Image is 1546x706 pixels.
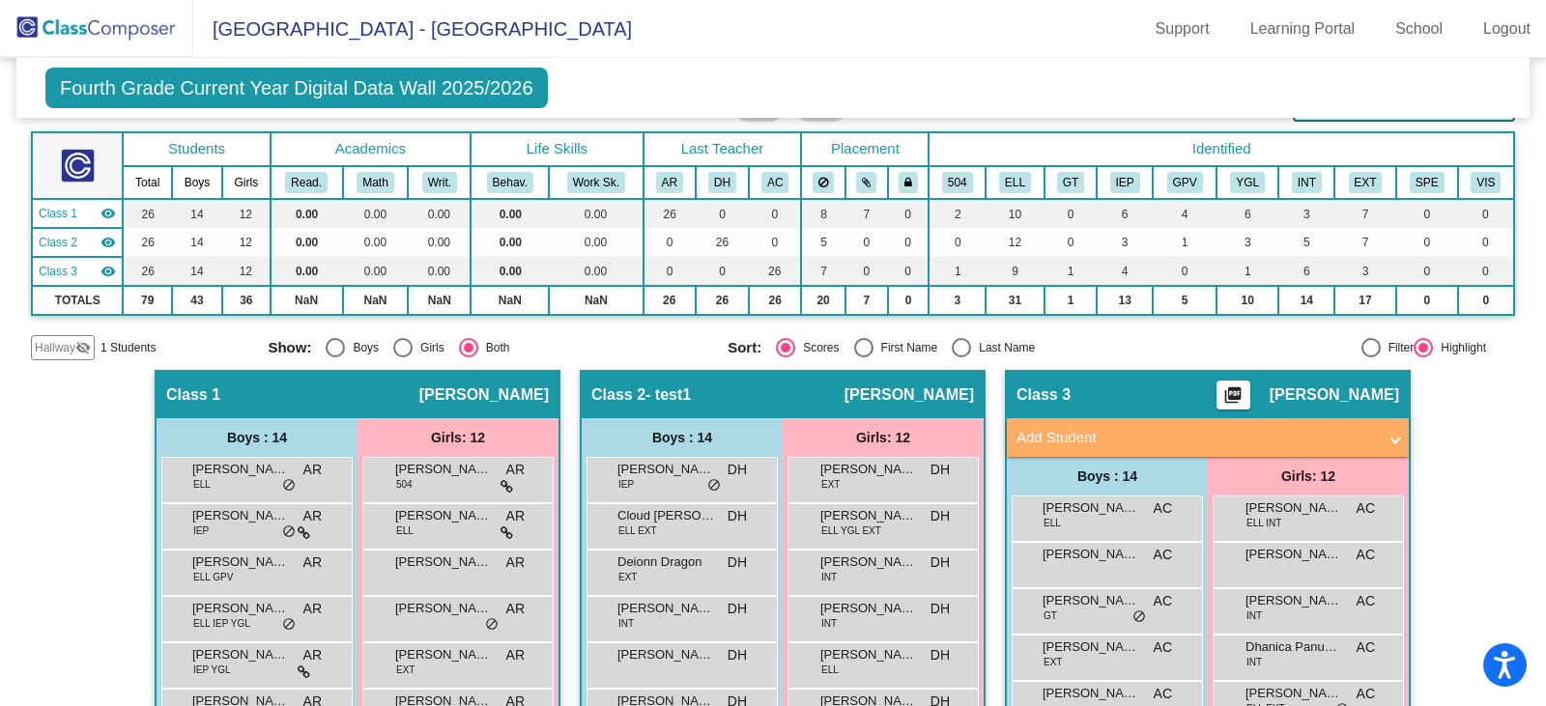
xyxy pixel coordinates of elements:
[845,257,888,286] td: 0
[820,599,917,618] span: [PERSON_NAME]
[1433,339,1486,356] div: Highlight
[222,199,270,228] td: 12
[1245,545,1342,564] span: [PERSON_NAME]
[193,14,632,44] span: [GEOGRAPHIC_DATA] - [GEOGRAPHIC_DATA]
[271,228,343,257] td: 0.00
[343,257,409,286] td: 0.00
[172,257,222,286] td: 14
[343,199,409,228] td: 0.00
[1043,498,1139,518] span: [PERSON_NAME]
[749,199,801,228] td: 0
[728,460,747,480] span: DH
[358,418,558,457] div: Girls: 12
[618,616,634,631] span: INT
[32,228,123,257] td: Danae Hoobler - test1
[1270,385,1399,405] span: [PERSON_NAME]
[929,228,986,257] td: 0
[193,663,231,677] span: IEP YGL
[100,339,156,356] span: 1 Students
[395,599,492,618] span: [PERSON_NAME]
[644,132,802,166] th: Last Teacher
[618,523,657,538] span: ELL EXT
[1153,228,1217,257] td: 1
[357,172,393,193] button: Math
[1097,228,1153,257] td: 3
[1045,286,1097,315] td: 1
[708,172,736,193] button: DH
[471,286,549,315] td: NaN
[820,460,917,479] span: [PERSON_NAME]
[1292,172,1322,193] button: INT
[1045,166,1097,199] th: Gifted and Talented
[506,599,525,619] span: AR
[1458,228,1514,257] td: 0
[268,339,311,356] span: Show:
[123,199,171,228] td: 26
[303,599,322,619] span: AR
[1334,257,1395,286] td: 3
[32,257,123,286] td: Ariana Chandler - No Class Name
[268,338,713,357] mat-radio-group: Select an option
[845,385,974,405] span: [PERSON_NAME]
[1357,637,1375,658] span: AC
[888,228,930,257] td: 0
[193,616,250,631] span: ELL IEP YGL
[1045,228,1097,257] td: 0
[644,286,696,315] td: 26
[172,286,222,315] td: 43
[644,257,696,286] td: 0
[1007,418,1409,457] mat-expansion-panel-header: Add Student
[172,199,222,228] td: 14
[1235,14,1371,44] a: Learning Portal
[617,552,714,572] span: Deionn Dragon
[749,257,801,286] td: 26
[271,132,472,166] th: Academics
[285,172,328,193] button: Read.
[1097,199,1153,228] td: 6
[644,166,696,199] th: Andrea Riley-Sorem
[485,617,499,633] span: do_not_disturb_alt
[645,385,691,405] span: - test1
[971,339,1035,356] div: Last Name
[591,385,645,405] span: Class 2
[617,599,714,618] span: [PERSON_NAME]
[845,286,888,315] td: 7
[1217,257,1278,286] td: 1
[1396,228,1458,257] td: 0
[549,199,643,228] td: 0.00
[549,228,643,257] td: 0.00
[1357,591,1375,611] span: AC
[801,286,845,315] td: 20
[1043,591,1139,610] span: [PERSON_NAME]
[39,263,77,280] span: Class 3
[1334,166,1395,199] th: Extrovert
[396,477,413,492] span: 504
[1140,14,1225,44] a: Support
[801,166,845,199] th: Keep away students
[1458,257,1514,286] td: 0
[192,645,289,664] span: [PERSON_NAME]
[1153,257,1217,286] td: 0
[1245,591,1342,610] span: [PERSON_NAME]
[749,228,801,257] td: 0
[1154,637,1172,658] span: AC
[1458,166,1514,199] th: Wears Glasses
[123,228,171,257] td: 26
[930,645,950,665] span: DH
[845,166,888,199] th: Keep with students
[1246,608,1262,623] span: INT
[567,172,625,193] button: Work Sk.
[930,599,950,619] span: DH
[1230,172,1265,193] button: YGL
[222,257,270,286] td: 12
[395,460,492,479] span: [PERSON_NAME]
[1043,684,1139,703] span: [PERSON_NAME]
[1357,684,1375,704] span: AC
[222,286,270,315] td: 36
[1458,199,1514,228] td: 0
[1246,516,1281,530] span: ELL INT
[801,199,845,228] td: 8
[413,339,444,356] div: Girls
[303,645,322,665] span: AR
[1334,228,1395,257] td: 7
